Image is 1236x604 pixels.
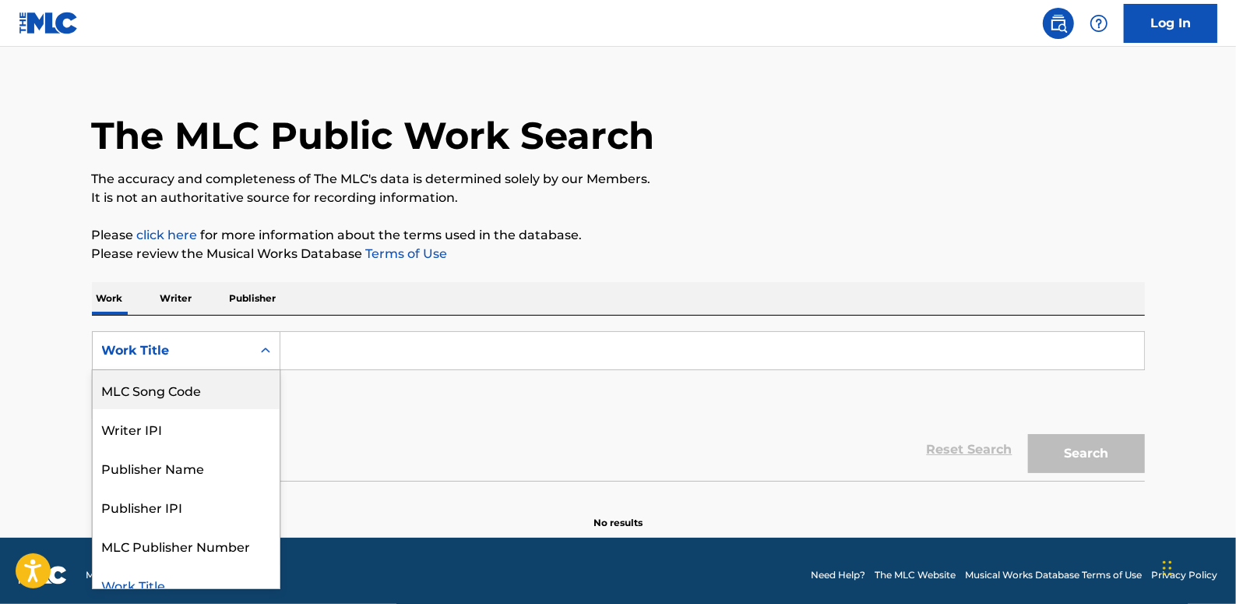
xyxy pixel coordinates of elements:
[86,568,266,582] span: Mechanical Licensing Collective © 2025
[102,341,242,360] div: Work Title
[1090,14,1108,33] img: help
[1151,568,1217,582] a: Privacy Policy
[1043,8,1074,39] a: Public Search
[92,170,1145,189] p: The accuracy and completeness of The MLC's data is determined solely by our Members.
[137,228,198,242] a: click here
[1124,4,1217,43] a: Log In
[93,487,280,526] div: Publisher IPI
[875,568,956,582] a: The MLC Website
[92,245,1145,263] p: Please review the Musical Works Database
[93,526,280,565] div: MLC Publisher Number
[156,282,197,315] p: Writer
[92,282,128,315] p: Work
[225,282,281,315] p: Publisher
[1083,8,1115,39] div: Help
[1049,14,1068,33] img: search
[92,112,655,159] h1: The MLC Public Work Search
[1163,545,1172,592] div: Drag
[93,565,280,604] div: Work Title
[965,568,1142,582] a: Musical Works Database Terms of Use
[93,370,280,409] div: MLC Song Code
[19,12,79,34] img: MLC Logo
[363,246,448,261] a: Terms of Use
[593,497,643,530] p: No results
[93,409,280,448] div: Writer IPI
[93,448,280,487] div: Publisher Name
[1158,529,1236,604] iframe: Chat Widget
[92,226,1145,245] p: Please for more information about the terms used in the database.
[92,331,1145,481] form: Search Form
[811,568,865,582] a: Need Help?
[92,189,1145,207] p: It is not an authoritative source for recording information.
